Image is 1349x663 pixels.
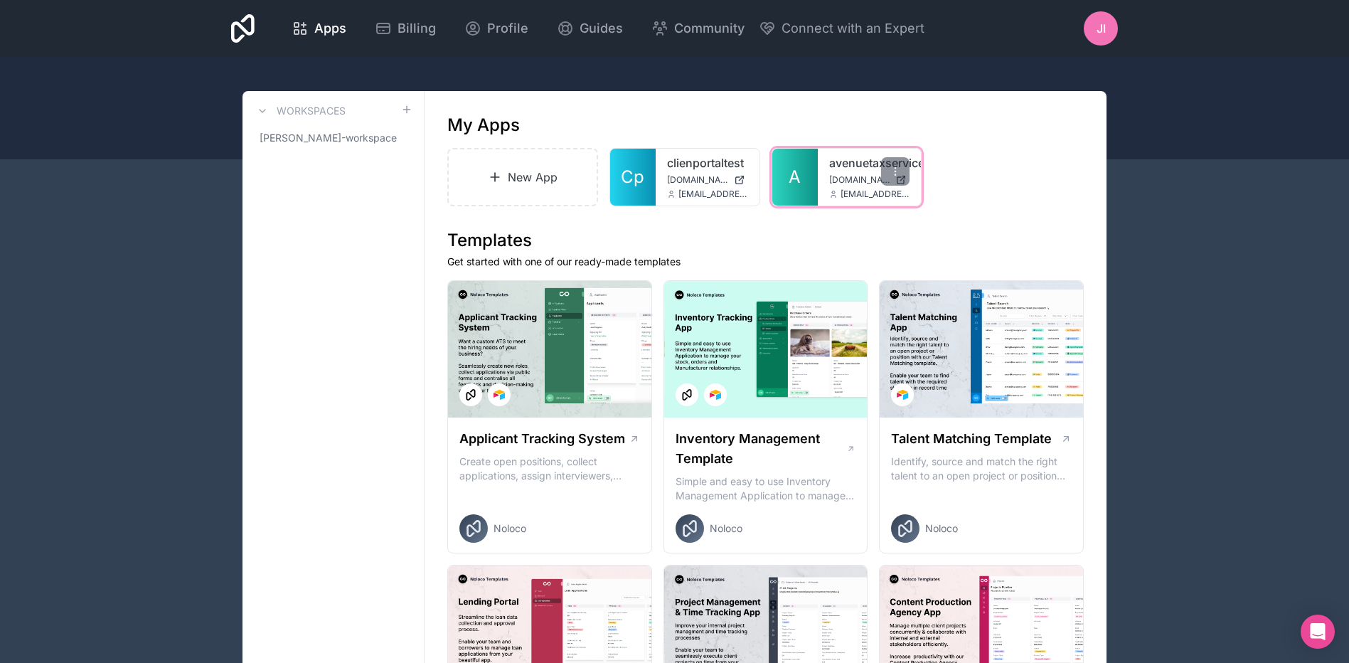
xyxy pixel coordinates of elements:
[925,521,958,536] span: Noloco
[710,389,721,401] img: Airtable Logo
[710,521,742,536] span: Noloco
[897,389,908,401] img: Airtable Logo
[676,429,846,469] h1: Inventory Management Template
[829,174,910,186] a: [DOMAIN_NAME]
[674,18,745,38] span: Community
[891,429,1052,449] h1: Talent Matching Template
[667,174,728,186] span: [DOMAIN_NAME]
[459,455,640,483] p: Create open positions, collect applications, assign interviewers, centralise candidate feedback a...
[676,474,856,503] p: Simple and easy to use Inventory Management Application to manage your stock, orders and Manufact...
[447,148,598,206] a: New App
[621,166,644,189] span: Cp
[398,18,436,38] span: Billing
[829,154,910,171] a: avenuetaxservice
[1301,615,1335,649] div: Open Intercom Messenger
[580,18,623,38] span: Guides
[277,104,346,118] h3: Workspaces
[447,114,520,137] h1: My Apps
[447,255,1084,269] p: Get started with one of our ready-made templates
[667,174,748,186] a: [DOMAIN_NAME]
[254,102,346,120] a: Workspaces
[678,189,748,200] span: [EMAIL_ADDRESS][DOMAIN_NAME]
[254,125,412,151] a: [PERSON_NAME]-workspace
[772,149,818,206] a: A
[280,13,358,44] a: Apps
[1097,20,1106,37] span: JI
[667,154,748,171] a: clienportaltest
[487,18,528,38] span: Profile
[494,521,526,536] span: Noloco
[545,13,634,44] a: Guides
[829,174,890,186] span: [DOMAIN_NAME]
[841,189,910,200] span: [EMAIL_ADDRESS][DOMAIN_NAME]
[314,18,346,38] span: Apps
[640,13,756,44] a: Community
[789,166,801,189] span: A
[494,389,505,401] img: Airtable Logo
[459,429,625,449] h1: Applicant Tracking System
[447,229,1084,252] h1: Templates
[610,149,656,206] a: Cp
[363,13,447,44] a: Billing
[260,131,397,145] span: [PERSON_NAME]-workspace
[891,455,1072,483] p: Identify, source and match the right talent to an open project or position with our Talent Matchi...
[782,18,924,38] span: Connect with an Expert
[453,13,540,44] a: Profile
[759,18,924,38] button: Connect with an Expert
